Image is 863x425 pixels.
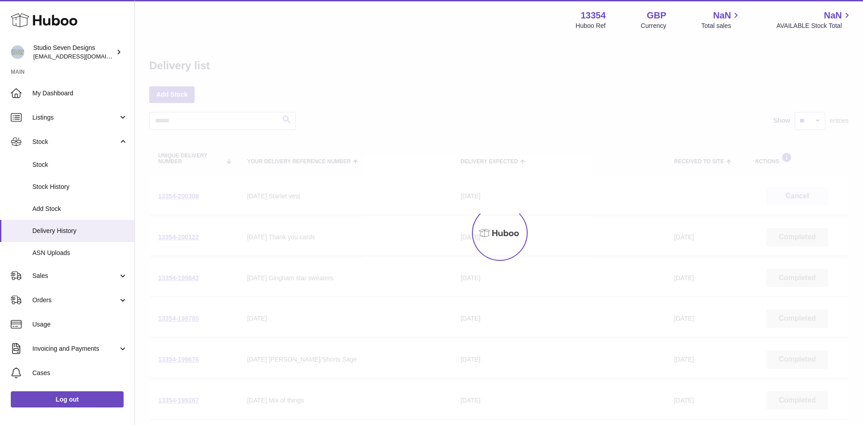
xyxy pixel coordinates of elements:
span: Add Stock [32,205,128,213]
span: Total sales [701,22,741,30]
span: Listings [32,113,118,122]
a: NaN Total sales [701,9,741,30]
strong: GBP [647,9,666,22]
span: Stock [32,161,128,169]
span: NaN [713,9,731,22]
div: Currency [641,22,667,30]
img: contact.studiosevendesigns@gmail.com [11,45,24,59]
div: Huboo Ref [576,22,606,30]
span: AVAILABLE Stock Total [776,22,852,30]
a: Log out [11,391,124,407]
span: ASN Uploads [32,249,128,257]
a: NaN AVAILABLE Stock Total [776,9,852,30]
span: My Dashboard [32,89,128,98]
strong: 13354 [581,9,606,22]
span: Cases [32,369,128,377]
span: Invoicing and Payments [32,344,118,353]
div: Studio Seven Designs [33,44,114,61]
span: Usage [32,320,128,329]
span: Sales [32,272,118,280]
span: Stock History [32,183,128,191]
span: Delivery History [32,227,128,235]
span: Orders [32,296,118,304]
span: NaN [824,9,842,22]
span: Stock [32,138,118,146]
span: [EMAIL_ADDRESS][DOMAIN_NAME] [33,53,132,60]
